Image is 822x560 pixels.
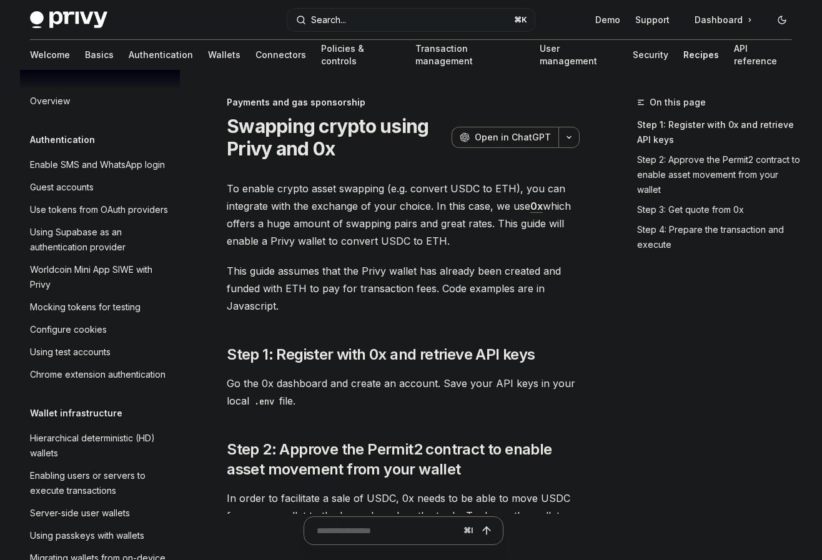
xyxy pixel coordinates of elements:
[227,96,580,109] div: Payments and gas sponsorship
[595,14,620,26] a: Demo
[30,322,107,337] div: Configure cookies
[227,440,580,479] span: Step 2: Approve the Permit2 contract to enable asset movement from your wallet
[30,157,165,172] div: Enable SMS and WhatsApp login
[637,200,802,220] a: Step 3: Get quote from 0x
[478,522,495,539] button: Send message
[734,40,792,70] a: API reference
[695,14,743,26] span: Dashboard
[227,489,580,559] span: In order to facilitate a sale of USDC, 0x needs to be able to move USDC from your wallet to the b...
[227,115,447,160] h1: Swapping crypto using Privy and 0x
[452,127,558,148] button: Open in ChatGPT
[637,150,802,200] a: Step 2: Approve the Permit2 contract to enable asset movement from your wallet
[30,132,95,147] h5: Authentication
[30,431,172,461] div: Hierarchical deterministic (HD) wallets
[637,220,802,255] a: Step 4: Prepare the transaction and execute
[685,10,762,30] a: Dashboard
[20,363,180,386] a: Chrome extension authentication
[30,528,144,543] div: Using passkeys with wallets
[530,200,543,213] a: 0x
[227,345,535,365] span: Step 1: Register with 0x and retrieve API keys
[20,154,180,176] a: Enable SMS and WhatsApp login
[30,345,111,360] div: Using test accounts
[20,427,180,464] a: Hierarchical deterministic (HD) wallets
[287,9,535,31] button: Open search
[20,176,180,199] a: Guest accounts
[227,262,580,315] span: This guide assumes that the Privy wallet has already been created and funded with ETH to pay for ...
[635,14,670,26] a: Support
[85,40,114,70] a: Basics
[30,94,70,109] div: Overview
[20,258,180,296] a: Worldcoin Mini App SIWE with Privy
[415,40,525,70] a: Transaction management
[227,375,580,410] span: Go the 0x dashboard and create an account. Save your API keys in your local file.
[20,296,180,318] a: Mocking tokens for testing
[30,40,70,70] a: Welcome
[20,318,180,341] a: Configure cookies
[633,40,668,70] a: Security
[20,221,180,258] a: Using Supabase as an authentication provider
[249,395,279,408] code: .env
[321,40,400,70] a: Policies & controls
[20,524,180,547] a: Using passkeys with wallets
[208,40,240,70] a: Wallets
[255,40,306,70] a: Connectors
[514,15,527,25] span: ⌘ K
[30,406,122,421] h5: Wallet infrastructure
[650,95,706,110] span: On this page
[20,464,180,502] a: Enabling users or servers to execute transactions
[30,11,107,29] img: dark logo
[30,262,172,292] div: Worldcoin Mini App SIWE with Privy
[772,10,792,30] button: Toggle dark mode
[311,12,346,27] div: Search...
[540,40,618,70] a: User management
[30,300,141,315] div: Mocking tokens for testing
[30,225,172,255] div: Using Supabase as an authentication provider
[20,341,180,363] a: Using test accounts
[637,115,802,150] a: Step 1: Register with 0x and retrieve API keys
[129,40,193,70] a: Authentication
[30,202,168,217] div: Use tokens from OAuth providers
[20,90,180,112] a: Overview
[475,131,551,144] span: Open in ChatGPT
[30,506,130,521] div: Server-side user wallets
[30,180,94,195] div: Guest accounts
[30,468,172,498] div: Enabling users or servers to execute transactions
[683,40,719,70] a: Recipes
[20,502,180,524] a: Server-side user wallets
[227,180,580,250] span: To enable crypto asset swapping (e.g. convert USDC to ETH), you can integrate with the exchange o...
[30,367,166,382] div: Chrome extension authentication
[317,517,458,544] input: Ask a question...
[20,199,180,221] a: Use tokens from OAuth providers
